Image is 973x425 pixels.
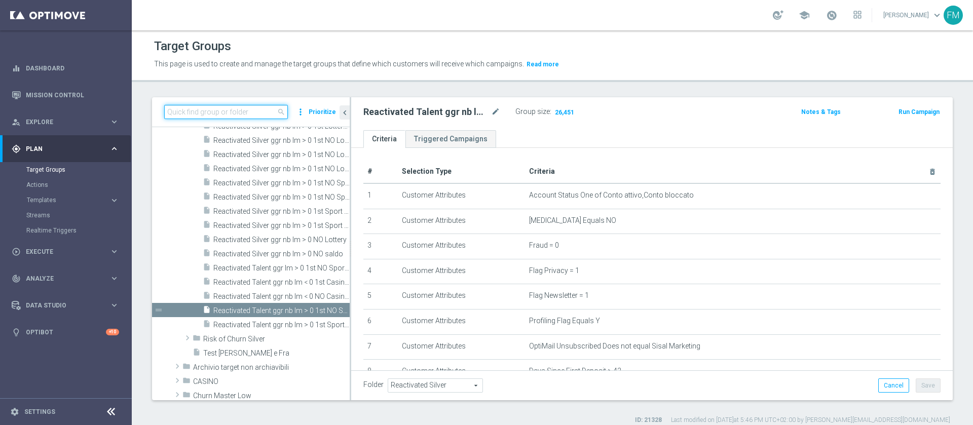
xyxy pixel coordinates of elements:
button: person_search Explore keyboard_arrow_right [11,118,120,126]
label: ID: 21328 [635,416,662,424]
span: Reactivated Silver ggr nb lm &gt; 0 1st NO Lotteries [213,136,350,145]
button: Notes & Tags [800,106,842,118]
i: play_circle_outline [12,247,21,256]
span: 26,451 [554,108,575,118]
button: play_circle_outline Execute keyboard_arrow_right [11,248,120,256]
td: Customer Attributes [398,183,525,209]
span: Reactivated Talent ggr nb lm &gt; 0 1st Sport lm [213,321,350,329]
i: gps_fixed [12,144,21,153]
div: +10 [106,329,119,335]
i: insert_drive_file [203,249,211,260]
a: Streams [26,211,105,219]
span: Test Andre Marti e Fra [203,349,350,358]
td: 8 [363,360,398,385]
button: Mission Control [11,91,120,99]
span: Reactivated Silver ggr nb lm &gt; 0 1st NO Lotteries lm saldo [213,165,350,173]
div: Realtime Triggers [26,223,131,238]
i: insert_drive_file [203,135,211,147]
div: lightbulb Optibot +10 [11,328,120,336]
span: Reactivated Silver ggr nb lm &gt; 0 1st NO Sport lm NO saldo [213,179,350,187]
i: insert_drive_file [203,305,211,317]
span: keyboard_arrow_down [931,10,943,21]
button: track_changes Analyze keyboard_arrow_right [11,275,120,283]
i: insert_drive_file [203,277,211,289]
span: Reactivated Talent ggr nb lm &gt; 0 1st NO Sport lm [213,306,350,315]
i: delete_forever [928,168,937,176]
td: Customer Attributes [398,284,525,310]
div: Streams [26,208,131,223]
i: insert_drive_file [203,206,211,218]
td: Customer Attributes [398,234,525,259]
i: insert_drive_file [203,164,211,175]
span: OptiMail Unsubscribed Does not equal Sisal Marketing [529,342,700,351]
button: Templates keyboard_arrow_right [26,196,120,204]
span: Days Since First Deposit > 42 [529,367,621,375]
div: Analyze [12,274,109,283]
i: insert_drive_file [203,121,211,133]
span: Reactivated Talent ggr nb lm &lt; 0 NO Casino lm [213,292,350,301]
td: Customer Attributes [398,209,525,234]
span: Fraud = 0 [529,241,559,250]
th: # [363,160,398,183]
i: equalizer [12,64,21,73]
div: Data Studio [12,301,109,310]
a: Criteria [363,130,405,148]
i: keyboard_arrow_right [109,247,119,256]
span: Reactivated Silver ggr nb lm &gt; 0 1st NO Lotteries lm NO saldo [213,150,350,159]
i: settings [10,407,19,416]
button: Cancel [878,378,909,393]
td: 3 [363,234,398,259]
i: keyboard_arrow_right [109,300,119,310]
i: lightbulb [12,328,21,337]
td: Customer Attributes [398,309,525,334]
td: 4 [363,259,398,284]
button: Run Campaign [897,106,941,118]
i: keyboard_arrow_right [109,144,119,153]
button: Save [916,378,941,393]
span: Reactivated Silver ggr nb lm &gt; 0 NO Lottery [213,236,350,244]
label: Group size [515,107,550,116]
i: chevron_left [340,108,350,118]
td: 1 [363,183,398,209]
a: Settings [24,409,55,415]
th: Selection Type [398,160,525,183]
span: Churn Master Low [193,392,350,400]
a: [PERSON_NAME]keyboard_arrow_down [882,8,944,23]
span: Explore [26,119,109,125]
i: keyboard_arrow_right [109,117,119,127]
a: Mission Control [26,82,119,108]
button: Prioritize [307,105,338,119]
div: Target Groups [26,162,131,177]
button: Data Studio keyboard_arrow_right [11,301,120,310]
span: Templates [27,197,99,203]
span: Criteria [529,167,555,175]
i: folder [182,362,191,374]
span: Plan [26,146,109,152]
span: [MEDICAL_DATA] Equals NO [529,216,616,225]
span: Flag Newsletter = 1 [529,291,589,300]
span: Reactivated Silver ggr nb lm &gt; 0 1st Sport lm saldo [213,221,350,230]
td: 6 [363,309,398,334]
button: Read more [526,59,560,70]
a: Triggered Campaigns [405,130,496,148]
i: insert_drive_file [203,235,211,246]
span: CASINO [193,377,350,386]
div: Templates [26,192,131,208]
span: Data Studio [26,302,109,308]
div: Explore [12,118,109,127]
a: Realtime Triggers [26,226,105,235]
a: Target Groups [26,166,105,174]
span: Execute [26,249,109,255]
i: person_search [12,118,21,127]
i: keyboard_arrow_right [109,196,119,205]
i: insert_drive_file [203,220,211,232]
button: chevron_left [340,105,350,120]
span: Reactivated Silver ggr nb lm &gt; 0 1st Sport lm NO saldo [213,207,350,216]
label: : [550,107,551,116]
td: 7 [363,334,398,360]
div: Optibot [12,319,119,345]
span: Reactivated Silver ggr nb lm &gt; 0 1st NO Sport lm saldo [213,193,350,202]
